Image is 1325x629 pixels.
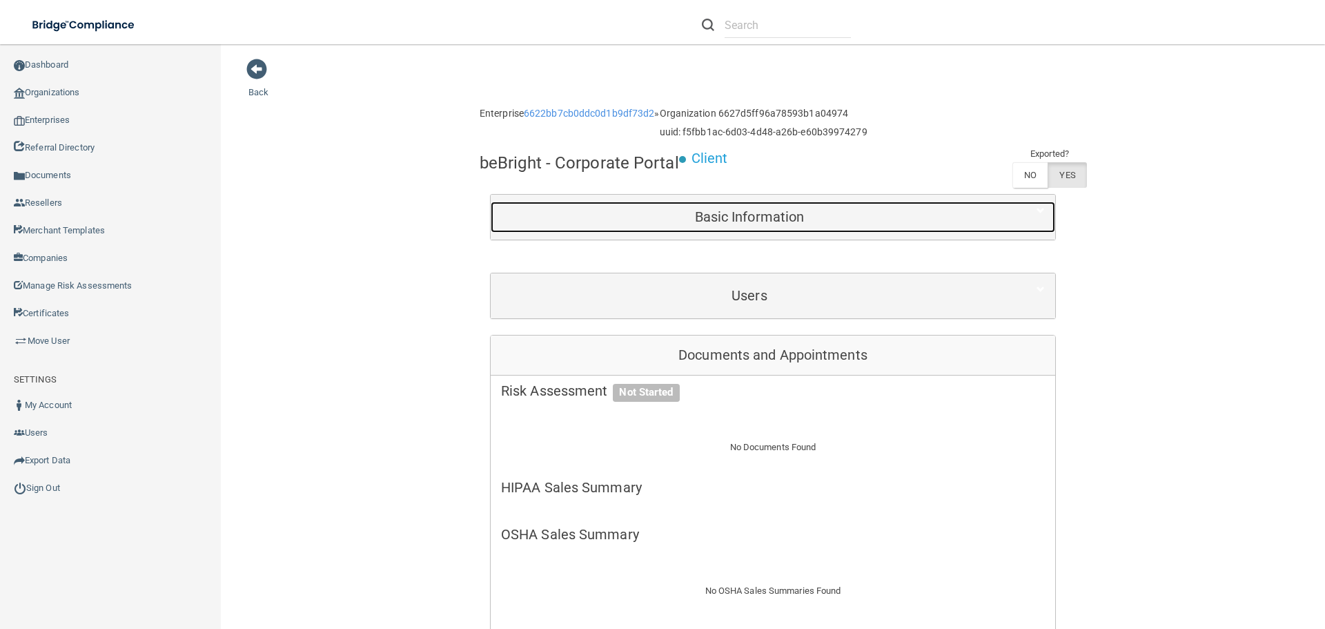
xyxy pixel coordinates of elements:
[501,280,1045,311] a: Users
[14,116,25,126] img: enterprise.0d942306.png
[491,566,1055,616] div: No OSHA Sales Summaries Found
[501,480,1045,495] h5: HIPAA Sales Summary
[491,423,1055,472] div: No Documents Found
[14,400,25,411] img: ic_user_dark.df1a06c3.png
[660,108,867,119] h6: Organization 6627d5ff96a78593b1a04974
[14,60,25,71] img: ic_dashboard_dark.d01f4a41.png
[1012,146,1087,162] td: Exported?
[14,334,28,348] img: briefcase.64adab9b.png
[14,371,57,388] label: SETTINGS
[21,11,148,39] img: bridge_compliance_login_screen.278c3ca4.svg
[501,202,1045,233] a: Basic Information
[491,336,1055,376] div: Documents and Appointments
[501,209,998,224] h5: Basic Information
[691,146,728,171] p: Client
[1048,162,1086,188] label: YES
[14,171,25,182] img: icon-documents.8dae5593.png
[14,88,25,99] img: organization-icon.f8decf85.png
[613,384,679,402] span: Not Started
[480,108,660,119] h6: Enterprise »
[501,288,998,303] h5: Users
[14,455,25,466] img: icon-export.b9366987.png
[725,12,851,38] input: Search
[501,383,1045,398] h5: Risk Assessment
[14,197,25,209] img: ic_reseller.de258add.png
[14,482,26,494] img: ic_power_dark.7ecde6b1.png
[248,70,268,97] a: Back
[501,527,1045,542] h5: OSHA Sales Summary
[702,19,714,31] img: ic-search.3b580494.png
[524,108,654,119] a: 6622bb7cb0ddc0d1b9df73d2
[480,154,679,172] h4: beBright - Corporate Portal
[14,427,25,438] img: icon-users.e205127d.png
[1086,531,1308,586] iframe: Drift Widget Chat Controller
[1012,162,1048,188] label: NO
[660,127,867,137] h6: uuid: f5fbb1ac-6d03-4d48-a26b-e60b39974279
